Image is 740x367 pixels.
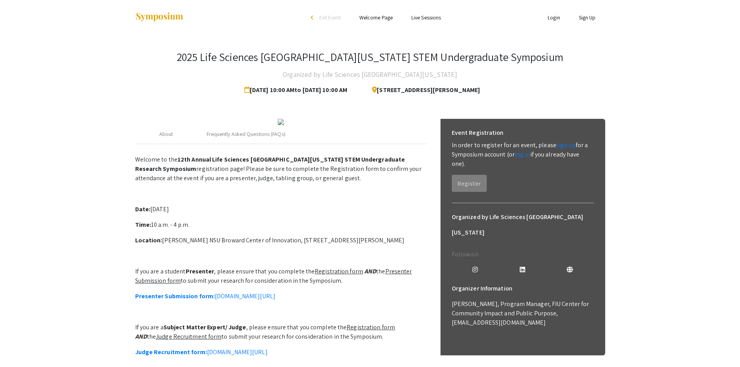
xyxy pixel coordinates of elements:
u: Registration form [346,323,395,331]
a: log in [515,150,530,158]
u: Judge Recruitment form [156,332,221,341]
img: 32153a09-f8cb-4114-bf27-cfb6bc84fc69.png [278,119,284,125]
p: Welcome to the registration page! Please be sure to complete the Registration form to confirm you... [135,155,427,183]
strong: Subject Matter Expert/ Judge [164,323,246,331]
u: Registration form [315,267,363,275]
p: [PERSON_NAME] NSU Broward Center of Innovation, [STREET_ADDRESS][PERSON_NAME] [135,236,427,245]
em: AND [135,332,147,341]
div: About [159,130,173,138]
button: Register [452,175,487,192]
p: Follow on [452,250,594,259]
a: Judge Recruitment form:[DOMAIN_NAME][URL] [135,348,268,356]
h3: 2025 Life Sciences [GEOGRAPHIC_DATA][US_STATE] STEM Undergraduate Symposium [177,50,563,64]
strong: Time: [135,221,151,229]
p: If you are a , please ensure that you complete the the to submit your research for consideration ... [135,323,427,341]
strong: Presenter Submission form: [135,292,215,300]
span: Exit Event [319,14,341,21]
a: Login [548,14,560,21]
a: Sign Up [579,14,596,21]
em: AND [364,267,376,275]
h4: Organized by Life Sciences [GEOGRAPHIC_DATA][US_STATE] [283,67,457,82]
p: 10 a.m. - 4 p.m. [135,220,427,230]
p: [PERSON_NAME], Program Manager, FIU Center for Community Impact and Public Purpose, [EMAIL_ADDRES... [452,299,594,327]
a: Welcome Page [359,14,393,21]
h6: Organized by Life Sciences [GEOGRAPHIC_DATA][US_STATE] [452,209,594,240]
a: sign up [556,141,576,149]
p: In order to register for an event, please for a Symposium account (or if you already have one). [452,141,594,169]
h6: Event Registration [452,125,504,141]
h6: Organizer Information [452,281,594,296]
div: arrow_back_ios [311,15,315,20]
strong: Judge Recruitment form: [135,348,207,356]
span: [STREET_ADDRESS][PERSON_NAME] [366,82,480,98]
span: [DATE] 10:00 AM to [DATE] 10:00 AM [244,82,350,98]
strong: Presenter [186,267,214,275]
u: Presenter Submission form [135,267,412,285]
a: Presenter Submission form:[DOMAIN_NAME][URL] [135,292,275,300]
img: Symposium by ForagerOne [135,12,184,23]
strong: Date: [135,205,151,213]
a: Live Sessions [411,14,441,21]
strong: Location: [135,236,162,244]
p: [DATE] [135,205,427,214]
strong: 12th Annual Life Sciences [GEOGRAPHIC_DATA][US_STATE] STEM Undergraduate Research Symposium [135,155,405,173]
div: Frequently Asked Questions (FAQs) [207,130,286,138]
p: If you are a student , please ensure that you complete the the to submit your research for consid... [135,267,427,285]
